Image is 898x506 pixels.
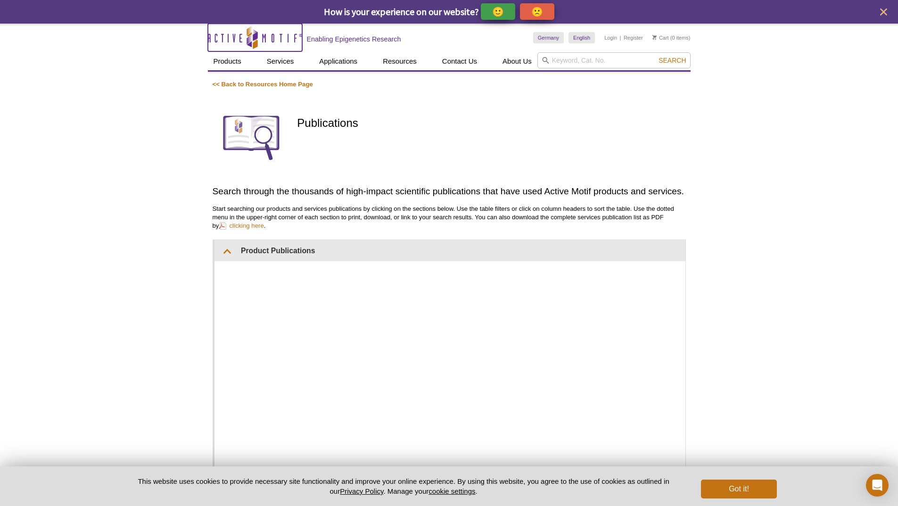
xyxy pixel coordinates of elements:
[656,56,689,65] button: Search
[659,57,686,64] span: Search
[377,52,422,70] a: Resources
[533,32,564,43] a: Germany
[340,487,383,495] a: Privacy Policy
[313,52,363,70] a: Applications
[624,34,643,41] a: Register
[219,221,264,230] a: clicking here
[652,35,657,40] img: Your Cart
[492,6,504,17] p: 🙂
[208,52,247,70] a: Products
[307,35,401,43] h2: Enabling Epigenetics Research
[878,6,890,18] button: close
[213,185,686,198] h2: Search through the thousands of high-impact scientific publications that have used Active Motif p...
[568,32,595,43] a: English
[531,6,543,17] p: 🙁
[428,487,475,495] button: cookie settings
[213,98,290,176] img: Publications
[537,52,691,68] input: Keyword, Cat. No.
[437,52,483,70] a: Contact Us
[324,6,479,17] span: How is your experience on our website?
[297,117,685,131] h1: Publications
[497,52,537,70] a: About Us
[213,205,686,230] p: Start searching our products and services publications by clicking on the sections below. Use the...
[122,476,686,496] p: This website uses cookies to provide necessary site functionality and improve your online experie...
[701,480,776,498] button: Got it!
[620,32,621,43] li: |
[652,34,669,41] a: Cart
[866,474,889,497] div: Open Intercom Messenger
[214,240,685,261] summary: Product Publications
[213,81,313,88] a: << Back to Resources Home Page
[652,32,691,43] li: (0 items)
[261,52,300,70] a: Services
[604,34,617,41] a: Login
